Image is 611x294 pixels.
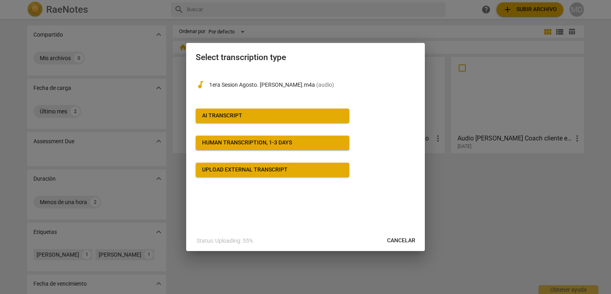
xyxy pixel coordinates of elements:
p: Status: Uploading: 55% [197,237,253,245]
button: Human transcription, 1-3 days [196,136,349,150]
span: ( audio ) [316,82,334,88]
button: Upload external transcript [196,163,349,177]
div: AI Transcript [202,112,242,120]
button: AI Transcript [196,109,349,123]
p: 1era Sesion Agosto. Maria Mercedes.m4a(audio) [209,81,415,89]
span: audiotrack [196,80,205,90]
h2: Select transcription type [196,53,415,62]
div: Human transcription, 1-3 days [202,139,292,147]
div: Upload external transcript [202,166,288,174]
span: Cancelar [387,237,415,245]
button: Cancelar [381,234,422,248]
